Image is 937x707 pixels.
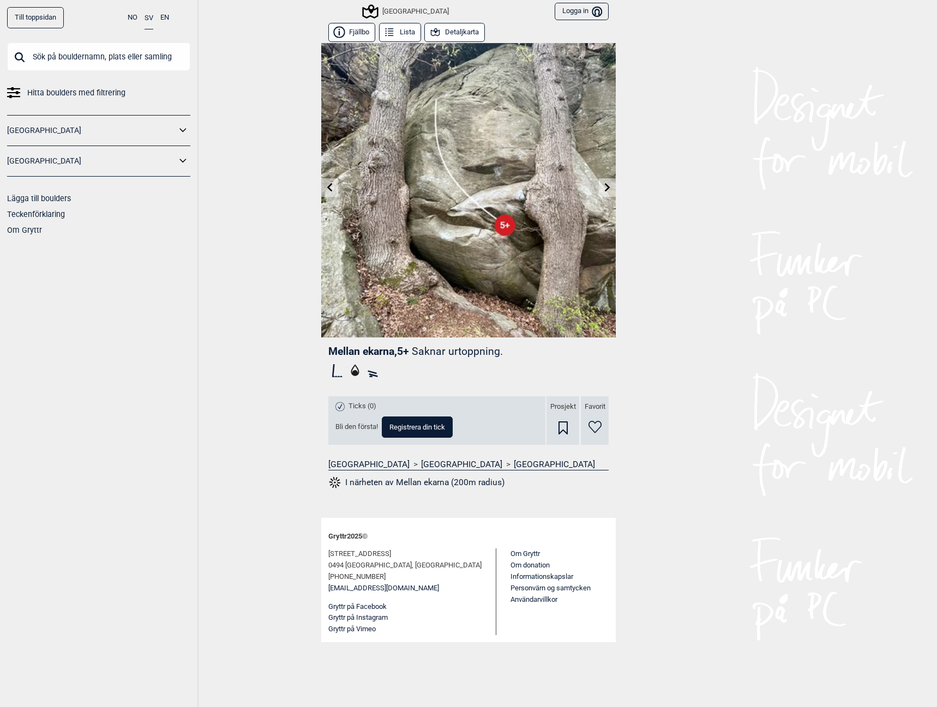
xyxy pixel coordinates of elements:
button: Registrera din tick [382,416,453,438]
span: Registrera din tick [389,424,445,431]
a: [GEOGRAPHIC_DATA] [514,459,595,470]
span: Favorit [585,402,605,412]
a: Hitta boulders med filtrering [7,85,190,101]
nav: > > [328,459,609,470]
a: Till toppsidan [7,7,64,28]
a: Om Gryttr [510,549,540,558]
a: [EMAIL_ADDRESS][DOMAIN_NAME] [328,583,439,594]
p: Saknar urtoppning. [412,345,503,358]
a: Om donation [510,561,550,569]
a: Om Gryttr [7,226,42,234]
input: Sök på bouldernamn, plats eller samling [7,43,190,71]
div: Prosjekt [546,396,579,445]
button: Detaljkarta [424,23,485,42]
button: Gryttr på Instagram [328,612,388,624]
a: Användarvillkor [510,595,557,603]
a: Lägga till boulders [7,194,71,203]
a: Teckenförklaring [7,210,65,219]
button: NO [128,7,137,28]
button: Lista [379,23,421,42]
div: [GEOGRAPHIC_DATA] [364,5,449,18]
a: [GEOGRAPHIC_DATA] [328,459,410,470]
button: Fjällbo [328,23,375,42]
span: Mellan ekarna , 5+ [328,345,409,358]
button: Logga in [555,3,609,21]
img: Mellan ekarna [321,43,616,337]
a: [GEOGRAPHIC_DATA] [7,123,176,138]
span: [STREET_ADDRESS] [328,548,391,560]
button: Gryttr på Facebook [328,601,387,613]
span: Ticks (0) [349,402,376,411]
a: [GEOGRAPHIC_DATA] [421,459,502,470]
button: I närheten av Mellan ekarna (200m radius) [328,475,504,490]
a: [GEOGRAPHIC_DATA] [7,153,176,169]
span: [PHONE_NUMBER] [328,571,386,583]
button: EN [160,7,169,28]
a: Informationskapslar [510,572,573,581]
span: Bli den första! [335,422,378,432]
span: Hitta boulders med filtrering [27,85,125,101]
a: Personvärn og samtycken [510,584,591,592]
div: Gryttr 2025 © [328,525,609,548]
span: 0494 [GEOGRAPHIC_DATA], [GEOGRAPHIC_DATA] [328,560,482,571]
button: SV [145,7,153,29]
button: Gryttr på Vimeo [328,624,376,635]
